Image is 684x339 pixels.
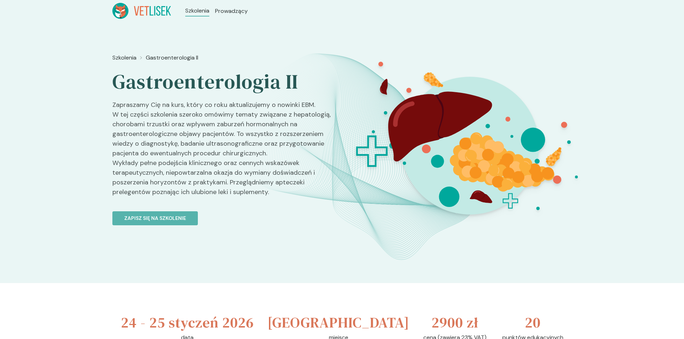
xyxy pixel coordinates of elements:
[112,53,136,62] a: Szkolenia
[267,312,409,333] h3: [GEOGRAPHIC_DATA]
[112,203,336,225] a: Zapisz się na szkolenie
[215,7,248,15] a: Prowadzący
[112,211,198,225] button: Zapisz się na szkolenie
[121,312,254,333] h3: 24 - 25 styczeń 2026
[185,6,209,15] a: Szkolenia
[146,53,198,62] a: Gastroenterologia II
[112,69,336,94] h2: Gastroenterologia II
[112,100,336,203] p: Zapraszamy Cię na kurs, który co roku aktualizujemy o nowinki EBM. W tej części szkolenia szeroko...
[124,215,186,222] p: Zapisz się na szkolenie
[341,51,596,242] img: ZxkxD4F3NbkBX8eQ_GastroII_BT.svg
